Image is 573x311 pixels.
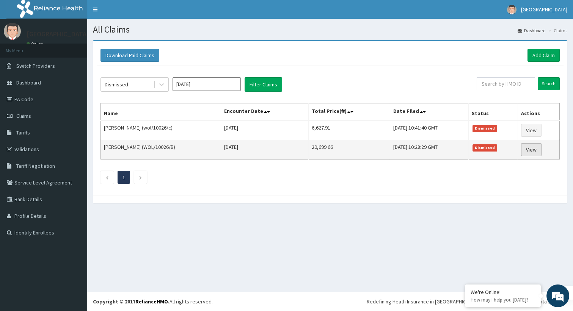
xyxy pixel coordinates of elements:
[390,140,468,159] td: [DATE] 10:28:29 GMT
[16,79,41,86] span: Dashboard
[473,125,498,132] span: Dismissed
[468,103,518,121] th: Status
[173,77,241,91] input: Select Month and Year
[471,289,535,295] div: We're Online!
[390,103,468,121] th: Date Filed
[16,113,31,119] span: Claims
[309,120,390,140] td: 6,627.91
[44,95,105,172] span: We're online!
[4,23,21,40] img: User Image
[87,292,573,311] footer: All rights reserved.
[221,140,309,159] td: [DATE]
[4,207,144,233] textarea: Type your message and hit 'Enter'
[521,143,542,156] a: View
[93,25,567,34] h1: All Claims
[518,27,546,34] a: Dashboard
[521,124,542,137] a: View
[390,120,468,140] td: [DATE] 10:41:40 GMT
[16,163,55,169] span: Tariff Negotiation
[124,4,143,22] div: Minimize live chat window
[101,120,221,140] td: [PERSON_NAME] (wol/10026/c)
[538,77,560,90] input: Search
[221,120,309,140] td: [DATE]
[367,298,567,305] div: Redefining Heath Insurance in [GEOGRAPHIC_DATA] using Telemedicine and Data Science!
[473,144,498,151] span: Dismissed
[16,129,30,136] span: Tariffs
[101,103,221,121] th: Name
[27,31,89,38] p: [GEOGRAPHIC_DATA]
[477,77,535,90] input: Search by HMO ID
[221,103,309,121] th: Encounter Date
[527,49,560,62] a: Add Claim
[507,5,516,14] img: User Image
[518,103,560,121] th: Actions
[93,298,170,305] strong: Copyright © 2017 .
[309,140,390,159] td: 20,699.66
[139,174,142,181] a: Next page
[101,140,221,159] td: [PERSON_NAME] (WOL/10026/B)
[27,41,45,47] a: Online
[122,174,125,181] a: Page 1 is your current page
[521,6,567,13] span: [GEOGRAPHIC_DATA]
[135,298,168,305] a: RelianceHMO
[546,27,567,34] li: Claims
[16,63,55,69] span: Switch Providers
[105,81,128,88] div: Dismissed
[39,42,127,52] div: Chat with us now
[471,297,535,303] p: How may I help you today?
[309,103,390,121] th: Total Price(₦)
[14,38,31,57] img: d_794563401_company_1708531726252_794563401
[245,77,282,92] button: Filter Claims
[100,49,159,62] button: Download Paid Claims
[105,174,109,181] a: Previous page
